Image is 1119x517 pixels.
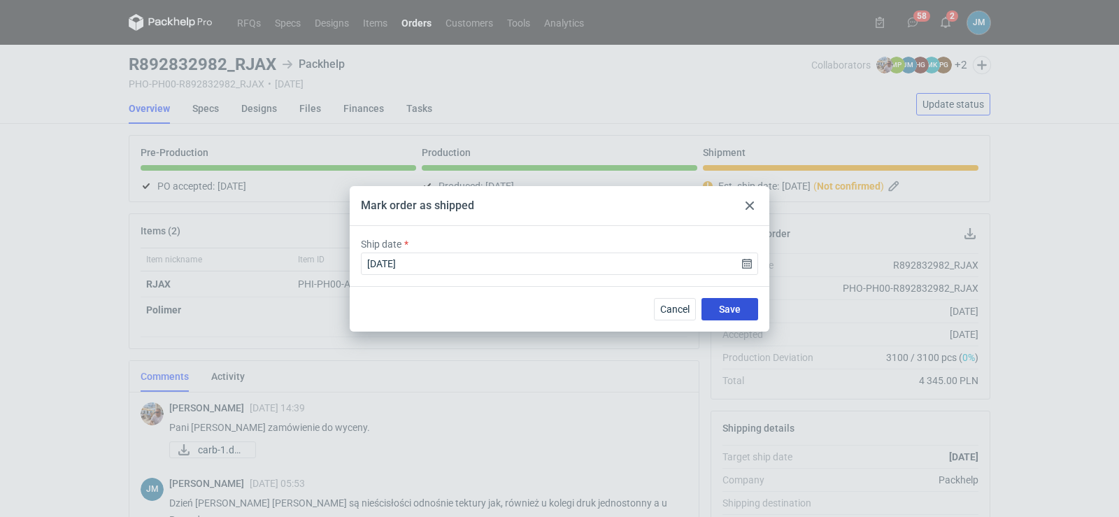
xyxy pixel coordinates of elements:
[361,237,401,251] label: Ship date
[660,304,690,314] span: Cancel
[701,298,758,320] button: Save
[361,198,474,213] div: Mark order as shipped
[654,298,696,320] button: Cancel
[719,304,741,314] span: Save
